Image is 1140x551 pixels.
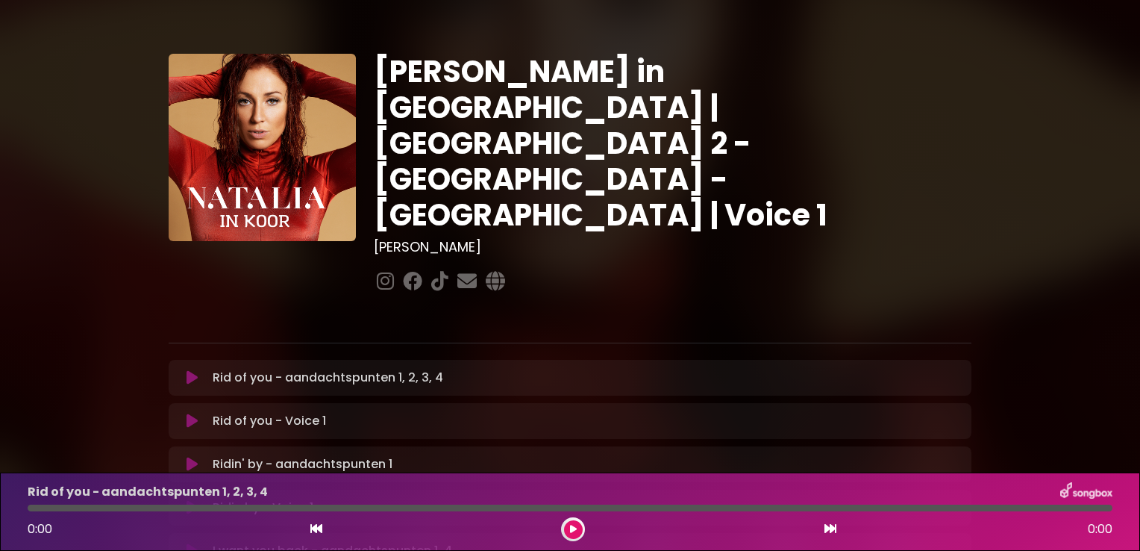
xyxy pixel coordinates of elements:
[213,412,326,430] p: Rid of you - Voice 1
[374,54,971,233] h1: [PERSON_NAME] in [GEOGRAPHIC_DATA] | [GEOGRAPHIC_DATA] 2 - [GEOGRAPHIC_DATA] - [GEOGRAPHIC_DATA] ...
[169,54,356,241] img: YTVS25JmS9CLUqXqkEhs
[213,369,443,387] p: Rid of you - aandachtspunten 1, 2, 3, 4
[213,455,392,473] p: Ridin' by - aandachtspunten 1
[374,239,971,255] h3: [PERSON_NAME]
[1088,520,1112,538] span: 0:00
[1060,482,1112,502] img: songbox-logo-white.png
[28,483,268,501] p: Rid of you - aandachtspunten 1, 2, 3, 4
[28,520,52,538] span: 0:00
